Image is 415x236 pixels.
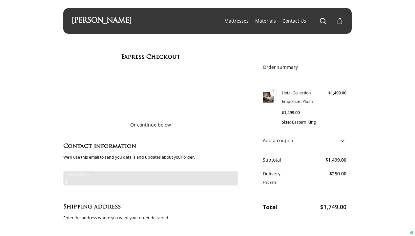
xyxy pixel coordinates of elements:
a: Materials [255,18,276,24]
img: Hotel Collection Emporium Plush [263,92,274,103]
span: Subtotal [263,156,325,164]
h2: Shipping address [63,201,238,213]
p: Enter the address where you want your order delivered. [63,216,238,226]
p: Order summary [263,63,351,78]
h3: Hotel Collection Emporium Plush [282,89,324,106]
p: We'll use this email to send you details and updates about your order. [63,155,238,166]
span: $250.00 [329,169,346,178]
h2: Contact information [63,141,238,152]
div: Or continue below [63,121,238,129]
a: [PERSON_NAME] [72,17,132,25]
iframe: Secure express checkout frame [70,64,228,82]
span: 1 [273,90,275,94]
div: Add a coupon [263,136,346,145]
span: Eastern King [292,120,316,125]
span: $1,499.00 [325,156,346,164]
span: $1,749.00 [320,203,346,211]
span: $1,499.00 [282,110,300,115]
input: Email address [63,171,238,186]
label: Email address [66,172,89,178]
span: Total [263,203,320,211]
nav: Main Menu [221,8,343,34]
span: Delivery [263,169,329,178]
span: $1,499.00 [328,90,346,96]
span: Size : [282,120,291,125]
div: Flat rate [263,178,346,187]
a: Mattresses [224,18,249,24]
iframe: Secure express checkout frame [70,84,228,102]
a: Contact Us [282,18,306,24]
h2: Express Checkout [121,51,180,63]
